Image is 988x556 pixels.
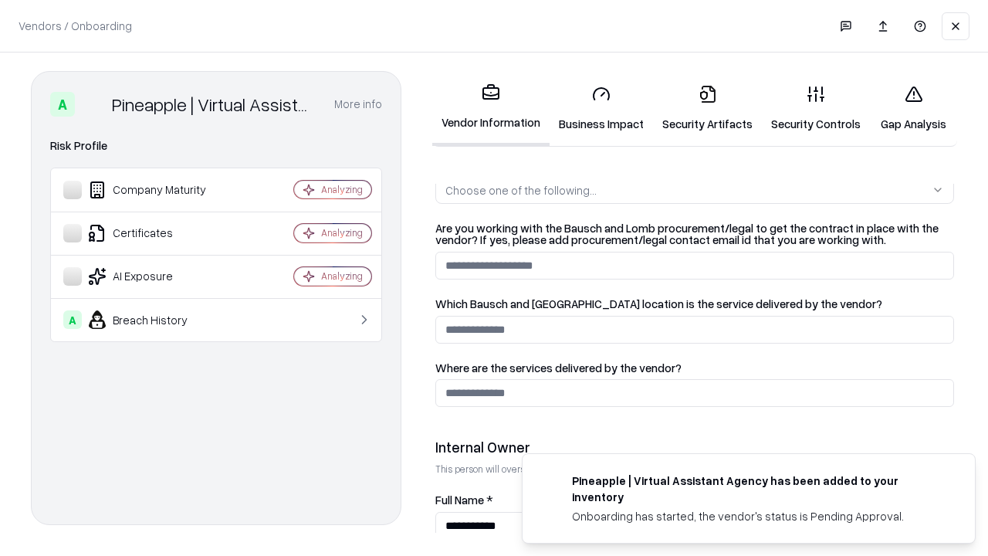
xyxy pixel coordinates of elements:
[63,310,248,329] div: Breach History
[653,73,762,144] a: Security Artifacts
[19,18,132,34] p: Vendors / Onboarding
[435,298,954,310] label: Which Bausch and [GEOGRAPHIC_DATA] location is the service delivered by the vendor?
[435,222,954,246] label: Are you working with the Bausch and Lomb procurement/legal to get the contract in place with the ...
[435,494,954,506] label: Full Name *
[435,176,954,204] button: Choose one of the following...
[762,73,870,144] a: Security Controls
[445,182,597,198] div: Choose one of the following...
[334,90,382,118] button: More info
[321,226,363,239] div: Analyzing
[541,473,560,491] img: trypineapple.com
[50,137,382,155] div: Risk Profile
[572,473,938,505] div: Pineapple | Virtual Assistant Agency has been added to your inventory
[321,270,363,283] div: Analyzing
[50,92,75,117] div: A
[63,267,248,286] div: AI Exposure
[435,463,954,476] p: This person will oversee the vendor relationship and coordinate any required assessments or appro...
[63,224,248,242] div: Certificates
[112,92,316,117] div: Pineapple | Virtual Assistant Agency
[321,183,363,196] div: Analyzing
[63,181,248,199] div: Company Maturity
[63,310,82,329] div: A
[550,73,653,144] a: Business Impact
[435,438,954,456] div: Internal Owner
[572,508,938,524] div: Onboarding has started, the vendor's status is Pending Approval.
[435,362,954,374] label: Where are the services delivered by the vendor?
[81,92,106,117] img: Pineapple | Virtual Assistant Agency
[432,71,550,146] a: Vendor Information
[870,73,957,144] a: Gap Analysis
